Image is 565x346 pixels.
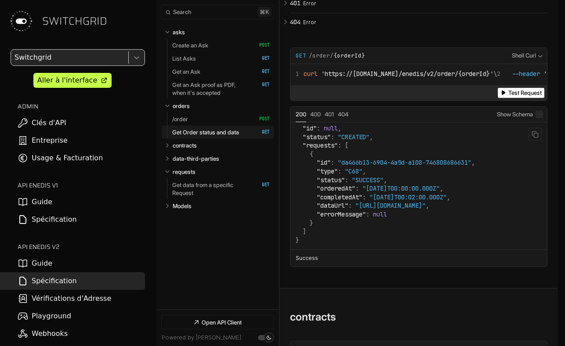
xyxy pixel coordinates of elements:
span: \ [296,70,497,78]
a: Powered by [PERSON_NAME] [162,334,241,341]
p: Get data from a specific Request [172,181,250,197]
span: [ [345,141,348,149]
span: } [296,236,299,244]
a: Get an Ask GET [172,65,270,78]
span: : [331,159,334,166]
span: , [471,159,475,166]
img: Switchgrid Logo [7,7,35,35]
span: ] [303,227,306,235]
span: GET [253,68,270,75]
span: POST [253,116,270,122]
span: { [310,150,313,158]
span: : [331,133,334,141]
span: Test Request [508,90,542,96]
p: Get an Ask [172,68,200,76]
p: contracts [173,141,197,149]
div: Set light mode [266,335,272,340]
span: 400 [310,111,321,118]
a: Aller à l'interface [33,73,112,88]
span: "[URL][DOMAIN_NAME]" [355,202,426,209]
span: POST [253,42,270,48]
a: Create an Ask POST [172,39,270,52]
span: : [362,193,366,201]
span: "SUCCESS" [352,176,384,184]
h2: API ENEDIS v1 [18,181,145,190]
span: 200 [296,111,306,118]
label: Show Schema [497,107,543,123]
div: Aller à l'interface [37,75,97,86]
button: Test Request [498,88,544,98]
p: Error [303,18,545,26]
span: "id" [303,124,317,132]
a: List Asks GET [172,52,270,65]
span: , [426,202,429,209]
h2: ADMIN [18,102,145,111]
span: "requests" [303,141,338,149]
span: null [373,210,387,218]
span: /order/ [309,52,365,60]
span: : [338,167,341,175]
span: : [348,202,352,209]
span: "status" [317,176,345,184]
button: 404 Error [290,13,547,32]
p: Create an Ask [172,41,208,49]
p: asks [173,28,185,36]
p: List Asks [172,54,196,62]
span: , [362,167,366,175]
span: GET [296,52,306,60]
span: "errorMessage" [317,210,366,218]
kbd: ⌘ k [257,7,272,17]
a: Get Order status and data GET [172,126,270,139]
span: : [338,141,341,149]
nav: Table of contents for Api [156,22,279,310]
span: "CREATED" [338,133,369,141]
span: "dataUrl" [317,202,348,209]
span: 'https://[DOMAIN_NAME]/enedis/v2/order/{orderId}' [321,70,493,78]
span: "C68" [345,167,362,175]
span: 404 [338,111,348,118]
p: /order [172,115,188,123]
span: 404 [290,18,301,25]
p: orders [173,102,190,110]
span: : [366,210,369,218]
span: "completedAt" [317,193,362,201]
span: } [310,219,313,227]
a: contracts [173,139,270,152]
span: 401 [325,111,334,118]
a: Get an Ask proof as PDF, when it's accepted GET [172,78,270,99]
span: , [440,184,443,192]
span: GET [253,182,270,188]
span: "[DATE]T00:00:00.000Z" [362,184,440,192]
a: requests [173,165,270,178]
p: requests [173,168,196,176]
p: Get Order status and data [172,128,239,136]
a: Get data from a specific Request GET [172,178,270,199]
p: Models [173,202,192,210]
span: "[DATE]T00:02:00.000Z" [369,193,447,201]
span: GET [253,55,270,61]
span: "id" [317,159,331,166]
span: Search [173,9,191,15]
span: , [369,133,373,141]
span: , [384,176,387,184]
span: SWITCHGRID [42,14,107,28]
span: curl [304,70,318,78]
p: Get an Ask proof as PDF, when it's accepted [172,81,250,97]
em: {orderId} [333,52,365,59]
h2: API ENEDIS v2 [18,242,145,251]
span: : [355,184,359,192]
a: Models [173,199,270,213]
span: "da466b13-6904-4a5d-a108-746808686631" [338,159,471,166]
a: orders [173,99,270,112]
a: data-third-parties [173,152,270,165]
span: GET [253,82,270,88]
span: : [345,176,348,184]
a: asks [173,25,270,39]
h2: contracts [290,310,336,323]
span: , [447,193,450,201]
p: Success [296,254,318,262]
a: /order POST [172,112,270,126]
div: Example Responses [290,106,547,267]
span: "orderedAt" [317,184,355,192]
span: --header [512,70,540,78]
